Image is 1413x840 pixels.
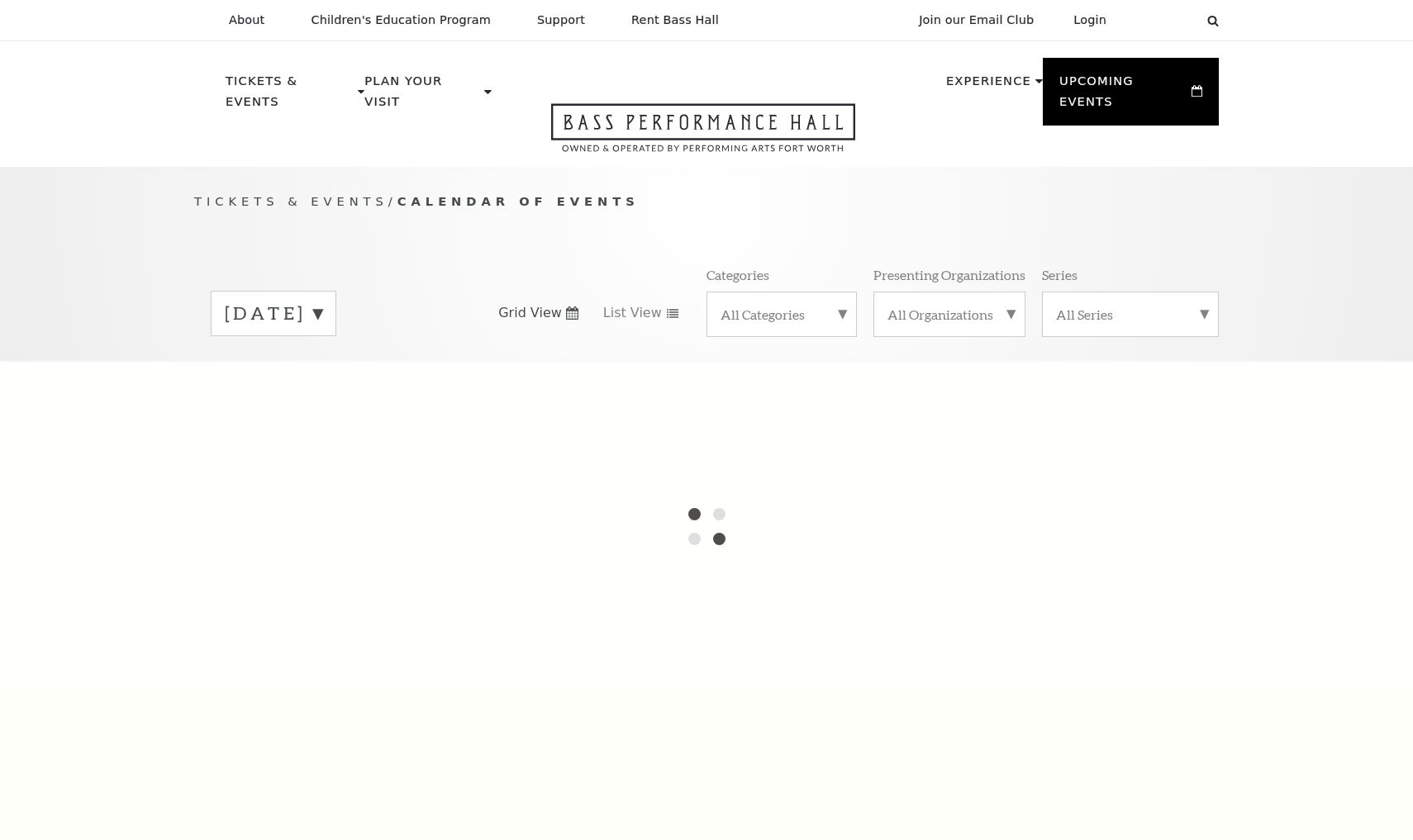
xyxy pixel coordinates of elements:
span: Grid View [498,304,562,322]
span: Calendar of Events [397,194,640,208]
p: Plan Your Visit [364,71,480,121]
select: Select: [1133,12,1192,28]
span: List View [603,304,662,322]
p: Experience [946,71,1031,101]
label: All Series [1056,306,1205,323]
p: Children's Education Program [311,13,491,27]
p: Tickets & Events [226,71,354,121]
p: Upcoming Events [1059,71,1187,121]
p: Categories [706,266,769,283]
label: [DATE] [225,301,322,326]
p: About [229,13,264,27]
label: All Categories [721,306,843,323]
p: Series [1042,266,1078,283]
p: Support [537,13,585,27]
p: Presenting Organizations [873,266,1025,283]
label: All Organizations [887,306,1011,323]
p: / [194,192,1219,212]
span: Tickets & Events [194,194,388,208]
p: Rent Bass Hall [631,13,719,27]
